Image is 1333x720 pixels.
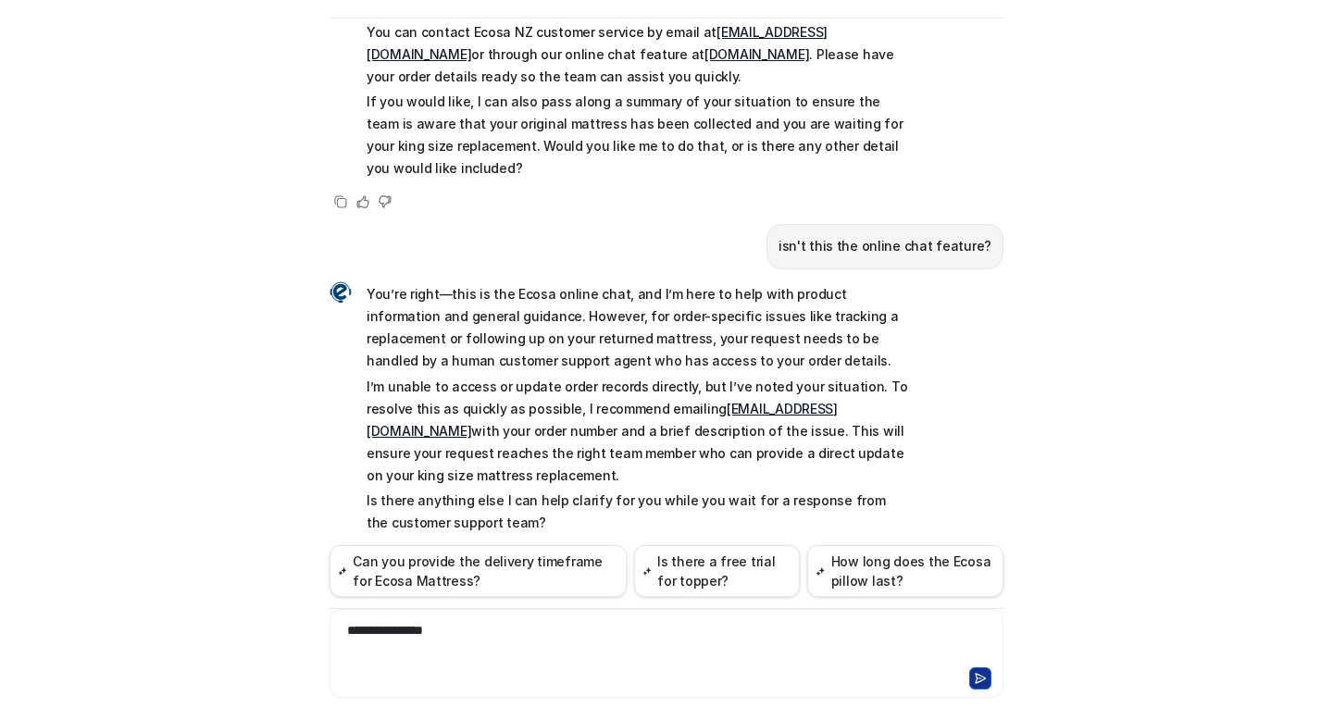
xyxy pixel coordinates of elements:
a: [EMAIL_ADDRESS][DOMAIN_NAME] [367,24,828,62]
p: You’re right—this is the Ecosa online chat, and I’m here to help with product information and gen... [367,283,908,372]
button: How long does the Ecosa pillow last? [807,545,1003,597]
p: Is there anything else I can help clarify for you while you wait for a response from the customer... [367,490,908,534]
a: [EMAIL_ADDRESS][DOMAIN_NAME] [367,401,838,439]
p: isn't this the online chat feature? [779,235,991,257]
button: Can you provide the delivery timeframe for Ecosa Mattress? [330,545,627,597]
a: [DOMAIN_NAME] [704,46,809,62]
button: Is there a free trial for topper? [634,545,800,597]
p: If you would like, I can also pass along a summary of your situation to ensure the team is aware ... [367,91,908,180]
p: I’m unable to access or update order records directly, but I’ve noted your situation. To resolve ... [367,376,908,487]
img: Widget [330,281,352,304]
p: You can contact Ecosa NZ customer service by email at or through our online chat feature at . Ple... [367,21,908,88]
